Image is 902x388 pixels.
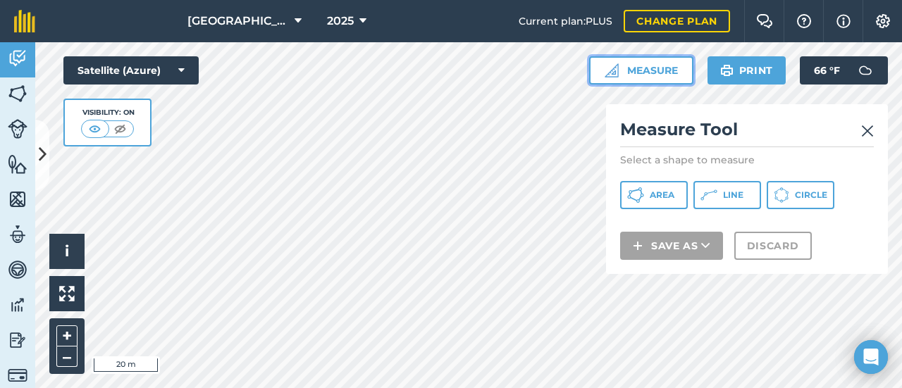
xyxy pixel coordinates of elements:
[875,14,891,28] img: A cog icon
[734,232,812,260] button: Discard
[708,56,786,85] button: Print
[650,189,674,201] span: Area
[56,325,78,346] button: +
[620,232,723,260] button: Save as
[111,122,129,136] img: svg+xml;base64,PHN2ZyB4bWxucz0iaHR0cDovL3d3dy53My5vcmcvMjAwMC9zdmciIHdpZHRoPSI1MCIgaGVpZ2h0PSI0MC...
[624,10,730,32] a: Change plan
[796,14,813,28] img: A question mark icon
[63,56,199,85] button: Satellite (Azure)
[756,14,773,28] img: Two speech bubbles overlapping with the left bubble in the forefront
[8,365,27,385] img: svg+xml;base64,PD94bWwgdmVyc2lvbj0iMS4wIiBlbmNvZGluZz0idXRmLTgiPz4KPCEtLSBHZW5lcmF0b3I6IEFkb2JlIE...
[851,56,879,85] img: svg+xml;base64,PD94bWwgdmVyc2lvbj0iMS4wIiBlbmNvZGluZz0idXRmLTgiPz4KPCEtLSBHZW5lcmF0b3I6IEFkb2JlIE...
[81,107,135,118] div: Visibility: On
[187,13,289,30] span: [GEOGRAPHIC_DATA]
[65,242,69,260] span: i
[8,119,27,139] img: svg+xml;base64,PD94bWwgdmVyc2lvbj0iMS4wIiBlbmNvZGluZz0idXRmLTgiPz4KPCEtLSBHZW5lcmF0b3I6IEFkb2JlIE...
[720,62,734,79] img: svg+xml;base64,PHN2ZyB4bWxucz0iaHR0cDovL3d3dy53My5vcmcvMjAwMC9zdmciIHdpZHRoPSIxOSIgaGVpZ2h0PSIyNC...
[795,189,827,201] span: Circle
[8,154,27,175] img: svg+xml;base64,PHN2ZyB4bWxucz0iaHR0cDovL3d3dy53My5vcmcvMjAwMC9zdmciIHdpZHRoPSI1NiIgaGVpZ2h0PSI2MC...
[8,294,27,315] img: svg+xml;base64,PD94bWwgdmVyc2lvbj0iMS4wIiBlbmNvZGluZz0idXRmLTgiPz4KPCEtLSBHZW5lcmF0b3I6IEFkb2JlIE...
[854,340,888,374] div: Open Intercom Messenger
[723,189,743,201] span: Line
[620,153,874,167] p: Select a shape to measure
[8,48,27,69] img: svg+xml;base64,PD94bWwgdmVyc2lvbj0iMS4wIiBlbmNvZGluZz0idXRmLTgiPz4KPCEtLSBHZW5lcmF0b3I6IEFkb2JlIE...
[693,181,761,209] button: Line
[8,330,27,351] img: svg+xml;base64,PD94bWwgdmVyc2lvbj0iMS4wIiBlbmNvZGluZz0idXRmLTgiPz4KPCEtLSBHZW5lcmF0b3I6IEFkb2JlIE...
[14,10,35,32] img: fieldmargin Logo
[8,259,27,280] img: svg+xml;base64,PD94bWwgdmVyc2lvbj0iMS4wIiBlbmNvZGluZz0idXRmLTgiPz4KPCEtLSBHZW5lcmF0b3I6IEFkb2JlIE...
[56,346,78,367] button: –
[800,56,888,85] button: 66 °F
[814,56,840,85] span: 66 ° F
[620,181,688,209] button: Area
[767,181,834,209] button: Circle
[605,63,619,77] img: Ruler icon
[327,13,354,30] span: 2025
[633,237,643,254] img: svg+xml;base64,PHN2ZyB4bWxucz0iaHR0cDovL3d3dy53My5vcmcvMjAwMC9zdmciIHdpZHRoPSIxNCIgaGVpZ2h0PSIyNC...
[519,13,612,29] span: Current plan : PLUS
[861,123,874,139] img: svg+xml;base64,PHN2ZyB4bWxucz0iaHR0cDovL3d3dy53My5vcmcvMjAwMC9zdmciIHdpZHRoPSIyMiIgaGVpZ2h0PSIzMC...
[59,286,75,301] img: Four arrows, one pointing top left, one top right, one bottom right and the last bottom left
[836,13,851,30] img: svg+xml;base64,PHN2ZyB4bWxucz0iaHR0cDovL3d3dy53My5vcmcvMjAwMC9zdmciIHdpZHRoPSIxNyIgaGVpZ2h0PSIxNy...
[86,122,104,136] img: svg+xml;base64,PHN2ZyB4bWxucz0iaHR0cDovL3d3dy53My5vcmcvMjAwMC9zdmciIHdpZHRoPSI1MCIgaGVpZ2h0PSI0MC...
[589,56,693,85] button: Measure
[8,83,27,104] img: svg+xml;base64,PHN2ZyB4bWxucz0iaHR0cDovL3d3dy53My5vcmcvMjAwMC9zdmciIHdpZHRoPSI1NiIgaGVpZ2h0PSI2MC...
[620,118,874,147] h2: Measure Tool
[8,224,27,245] img: svg+xml;base64,PD94bWwgdmVyc2lvbj0iMS4wIiBlbmNvZGluZz0idXRmLTgiPz4KPCEtLSBHZW5lcmF0b3I6IEFkb2JlIE...
[8,189,27,210] img: svg+xml;base64,PHN2ZyB4bWxucz0iaHR0cDovL3d3dy53My5vcmcvMjAwMC9zdmciIHdpZHRoPSI1NiIgaGVpZ2h0PSI2MC...
[49,234,85,269] button: i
